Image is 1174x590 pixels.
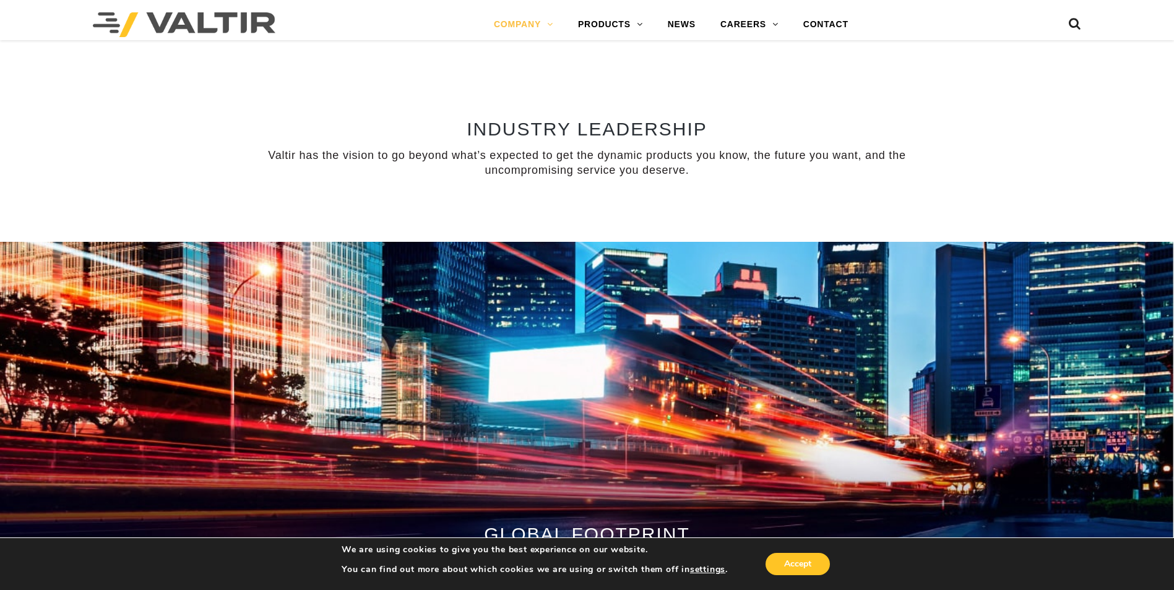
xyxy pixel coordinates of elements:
img: Valtir [93,12,275,37]
a: NEWS [655,12,708,37]
p: You can find out more about which cookies we are using or switch them off in . [342,564,728,575]
p: We are using cookies to give you the best experience on our website. [342,544,728,555]
a: CONTACT [791,12,861,37]
a: COMPANY [481,12,566,37]
a: PRODUCTS [566,12,655,37]
button: settings [690,564,725,575]
a: CAREERS [708,12,791,37]
button: Accept [766,553,830,575]
h2: INDUSTRY LEADERSHIP [225,119,949,139]
p: Valtir has the vision to go beyond what’s expected to get the dynamic products you know, the futu... [225,148,949,177]
span: GLOBAL FOOTPRINT [484,524,690,544]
